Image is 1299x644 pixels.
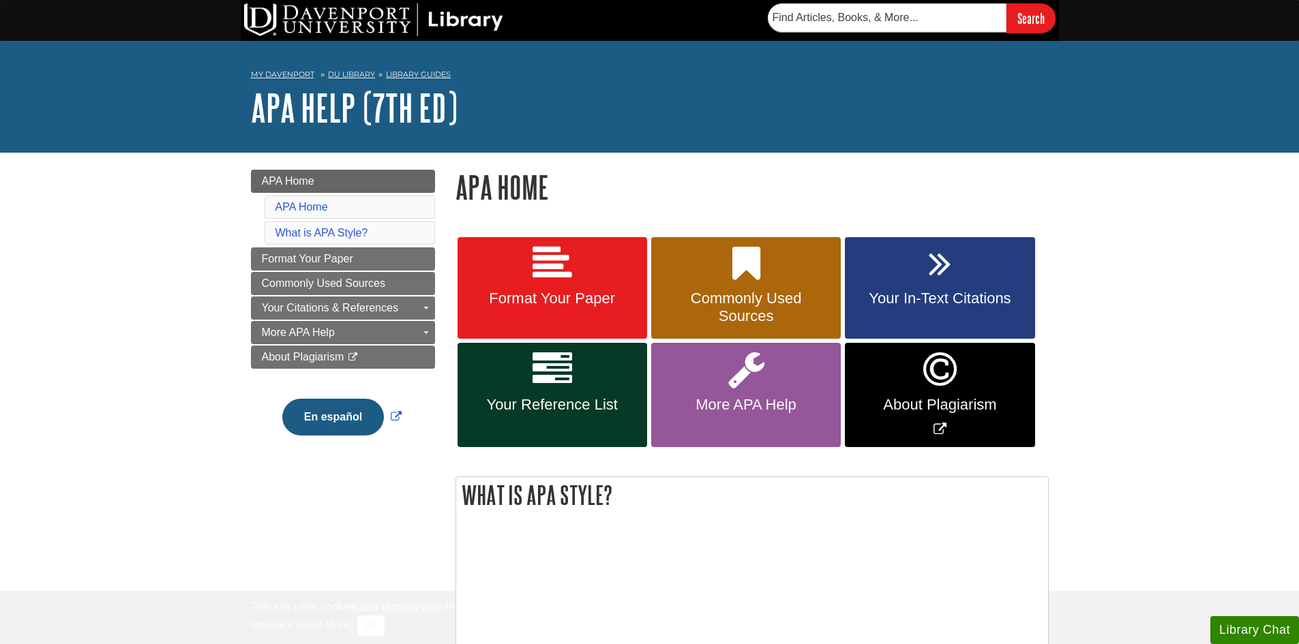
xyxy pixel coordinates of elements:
[275,201,328,213] a: APA Home
[357,615,384,636] button: Close
[251,65,1049,87] nav: breadcrumb
[855,290,1024,307] span: Your In-Text Citations
[456,170,1049,204] h1: APA Home
[768,3,1056,33] form: Searches DU Library's articles, books, and more
[328,70,375,79] a: DU Library
[855,396,1024,414] span: About Plagiarism
[768,3,1006,32] input: Find Articles, Books, & More...
[251,247,435,271] a: Format Your Paper
[279,411,405,423] a: Link opens in new window
[651,343,841,447] a: More APA Help
[251,87,458,129] a: APA Help (7th Ed)
[262,326,335,338] span: More APA Help
[845,343,1034,447] a: Link opens in new window
[845,237,1034,339] a: Your In-Text Citations
[347,353,359,362] i: This link opens in a new window
[262,351,344,363] span: About Plagiarism
[251,599,1049,636] div: This site uses cookies and records your IP address for usage statistics. Additionally, we use Goo...
[251,296,435,320] a: Your Citations & References
[275,227,368,239] a: What is APA Style?
[456,477,1048,513] h2: What is APA Style?
[1210,616,1299,644] button: Library Chat
[244,3,503,36] img: DU Library
[262,302,398,313] span: Your Citations & References
[468,290,637,307] span: Format Your Paper
[262,253,353,264] span: Format Your Paper
[251,69,314,80] a: My Davenport
[458,343,647,447] a: Your Reference List
[661,396,831,414] span: More APA Help
[651,237,841,339] a: Commonly Used Sources
[1006,3,1056,33] input: Search
[295,619,349,630] a: Read More
[262,175,314,187] span: APA Home
[468,396,637,414] span: Your Reference List
[251,321,435,344] a: More APA Help
[251,170,435,193] a: APA Home
[251,272,435,295] a: Commonly Used Sources
[251,170,435,459] div: Guide Page Menu
[458,237,647,339] a: Format Your Paper
[661,290,831,325] span: Commonly Used Sources
[251,346,435,369] a: About Plagiarism
[386,70,451,79] a: Library Guides
[282,399,384,435] button: En español
[262,277,385,289] span: Commonly Used Sources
